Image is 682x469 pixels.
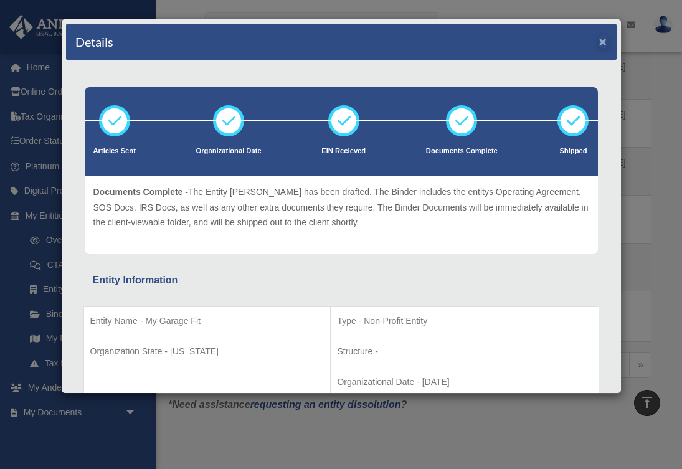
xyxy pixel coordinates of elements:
[90,344,324,359] p: Organization State - [US_STATE]
[337,313,592,329] p: Type - Non-Profit Entity
[93,187,188,197] span: Documents Complete -
[321,145,366,158] p: EIN Recieved
[599,35,607,48] button: ×
[337,344,592,359] p: Structure -
[90,313,324,329] p: Entity Name - My Garage Fit
[196,145,262,158] p: Organizational Date
[93,184,589,230] p: The Entity [PERSON_NAME] has been drafted. The Binder includes the entitys Operating Agreement, S...
[337,374,592,390] p: Organizational Date - [DATE]
[557,145,589,158] p: Shipped
[93,145,136,158] p: Articles Sent
[426,145,498,158] p: Documents Complete
[93,272,590,289] div: Entity Information
[75,33,113,50] h4: Details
